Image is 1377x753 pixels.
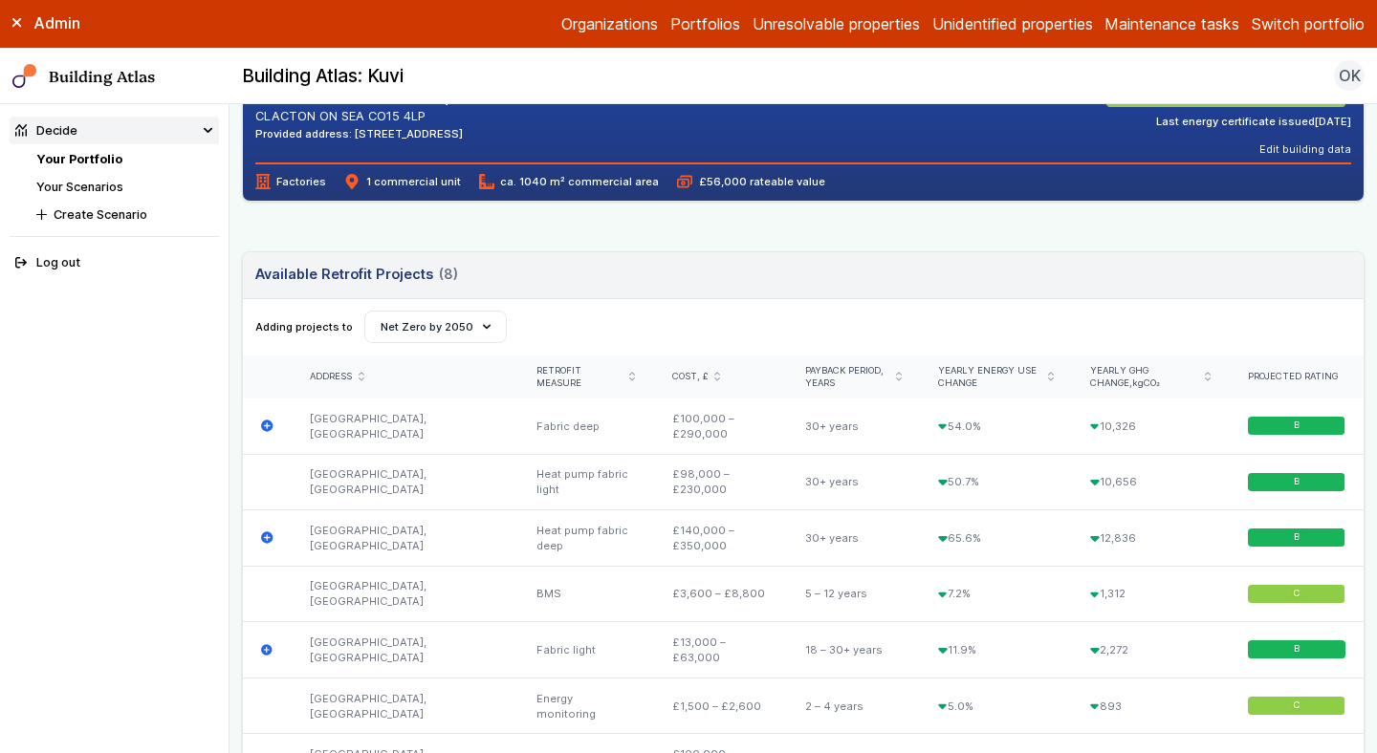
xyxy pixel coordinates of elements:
span: (8) [439,264,458,285]
div: 65.6% [920,510,1072,567]
div: [GEOGRAPHIC_DATA], [GEOGRAPHIC_DATA] [292,510,518,567]
span: B [1294,644,1300,656]
div: 11.9% [920,622,1072,678]
a: Maintenance tasks [1104,12,1239,35]
span: Yearly energy use change [938,365,1041,390]
span: Address [310,371,352,383]
div: [GEOGRAPHIC_DATA], [GEOGRAPHIC_DATA] [292,398,518,454]
time: [DATE] [1315,115,1351,128]
span: OK [1339,64,1361,87]
div: 1,312 [1072,566,1229,622]
div: 2,272 [1072,622,1229,678]
a: Your Portfolio [36,152,122,166]
div: 7.2% [920,566,1072,622]
div: Last energy certificate issued [1156,114,1351,129]
div: £1,500 – £2,600 [653,678,786,734]
div: 2 – 4 years [787,678,921,734]
span: Yearly GHG change, [1090,365,1198,390]
div: 10,656 [1072,454,1229,510]
a: Organizations [561,12,658,35]
span: B [1294,476,1300,488]
div: 30+ years [787,510,921,567]
a: Unidentified properties [932,12,1093,35]
img: main-0bbd2752.svg [12,64,37,89]
div: 10,326 [1072,398,1229,454]
div: BMS [518,566,653,622]
div: [GEOGRAPHIC_DATA], [GEOGRAPHIC_DATA] [292,622,518,678]
div: Fabric light [518,622,653,678]
address: CLACTON ON SEA CO15 4LP [255,107,645,125]
button: Create Scenario [31,201,219,228]
div: 12,836 [1072,510,1229,567]
div: [GEOGRAPHIC_DATA], [GEOGRAPHIC_DATA] [292,678,518,734]
div: Heat pump fabric deep [518,510,653,567]
div: Heat pump fabric light [518,454,653,510]
summary: Decide [10,117,220,144]
div: £140,000 – £350,000 [653,510,786,567]
span: £56,000 rateable value [677,174,824,189]
div: Projected rating [1248,371,1345,383]
div: Provided address: [STREET_ADDRESS] [255,126,645,141]
button: OK [1334,60,1365,91]
div: Energy monitoring [518,678,653,734]
span: kgCO₂ [1132,377,1160,388]
span: Payback period, years [805,365,890,390]
div: 18 – 30+ years [787,622,921,678]
div: Decide [15,121,77,140]
div: Fabric deep [518,398,653,454]
span: Factories [255,174,326,189]
div: 50.7% [920,454,1072,510]
span: Adding projects to [255,319,353,334]
div: £100,000 – £290,000 [653,398,786,454]
a: Your Scenarios [36,180,123,194]
a: Unresolvable properties [753,12,920,35]
div: 54.0% [920,398,1072,454]
span: ca. 1040 m² commercial area [479,174,659,189]
div: 893 [1072,678,1229,734]
span: Cost, £ [672,371,709,383]
span: B [1294,420,1300,432]
div: 30+ years [787,398,921,454]
span: C [1293,588,1300,600]
div: £98,000 – £230,000 [653,454,786,510]
span: C [1293,699,1300,712]
div: 30+ years [787,454,921,510]
div: 5.0% [920,678,1072,734]
span: B [1294,531,1300,544]
div: [GEOGRAPHIC_DATA], [GEOGRAPHIC_DATA] [292,566,518,622]
button: Log out [10,249,220,277]
button: Switch portfolio [1252,12,1365,35]
button: Edit building data [1259,141,1351,157]
h2: Building Atlas: Kuvi [242,64,404,89]
span: 1 commercial unit [344,174,460,189]
div: £3,600 – £8,800 [653,566,786,622]
div: 5 – 12 years [787,566,921,622]
div: £13,000 – £63,000 [653,622,786,678]
div: [GEOGRAPHIC_DATA], [GEOGRAPHIC_DATA] [292,454,518,510]
h3: Available Retrofit Projects [255,264,458,285]
button: Net Zero by 2050 [364,311,507,343]
span: Retrofit measure [536,365,623,390]
a: Portfolios [670,12,740,35]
